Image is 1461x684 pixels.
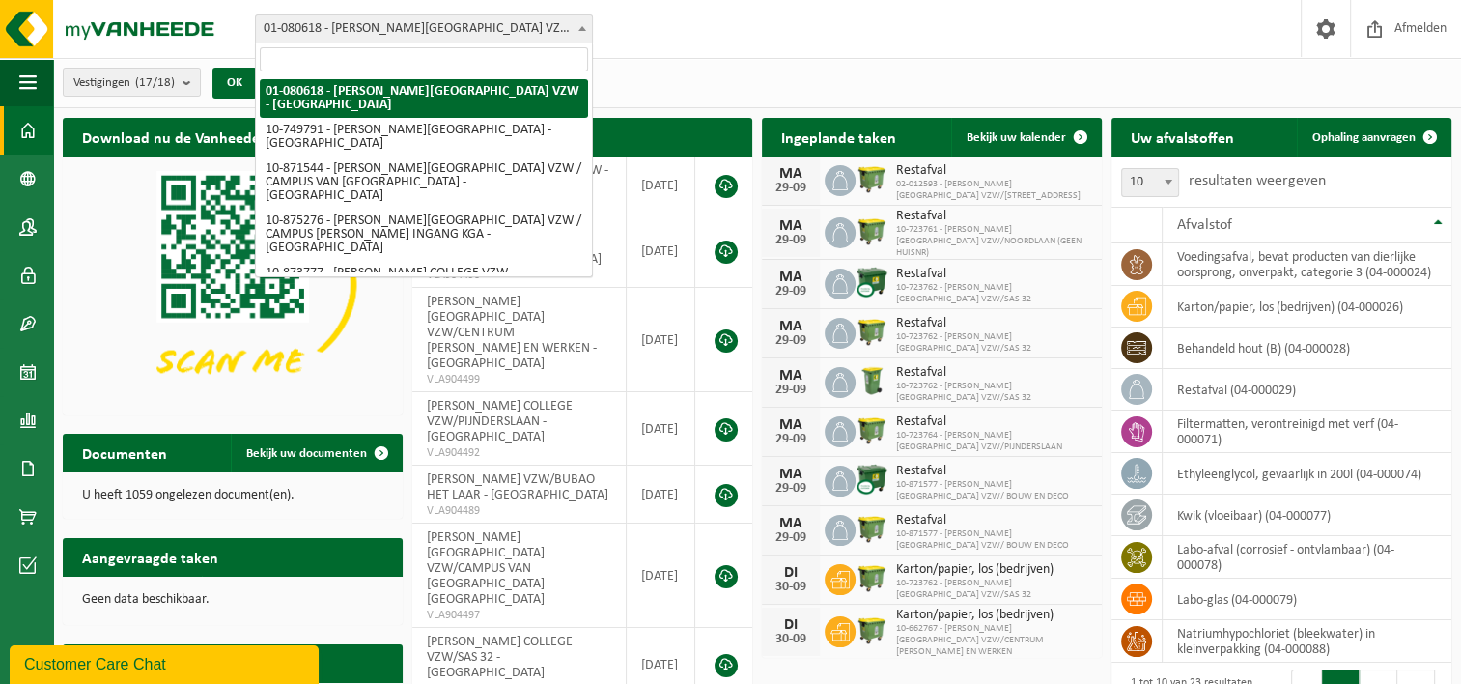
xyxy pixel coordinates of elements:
h2: Aangevraagde taken [63,538,238,576]
div: DI [772,565,810,581]
li: 10-749791 - [PERSON_NAME][GEOGRAPHIC_DATA] - [GEOGRAPHIC_DATA] [260,118,588,157]
div: 30-09 [772,633,810,646]
span: Karton/papier, los (bedrijven) [896,562,1092,578]
span: VLA904497 [427,608,611,623]
div: 29-09 [772,285,810,299]
img: WB-1100-HPE-GN-50 [856,214,888,247]
img: WB-1100-CU [856,463,888,496]
span: 01-080618 - OSCAR ROMERO COLLEGE VZW - DENDERMONDE [255,14,593,43]
p: Geen data beschikbaar. [82,593,383,607]
div: 29-09 [772,384,810,397]
span: Bekijk uw kalender [967,131,1066,144]
span: 10-723762 - [PERSON_NAME][GEOGRAPHIC_DATA] VZW/SAS 32 [896,578,1092,601]
td: [DATE] [627,392,695,466]
h2: Ingeplande taken [762,118,915,156]
div: 29-09 [772,482,810,496]
img: Download de VHEPlus App [63,157,403,412]
div: MA [772,218,810,234]
td: voedingsafval, bevat producten van dierlijke oorsprong, onverpakt, categorie 3 (04-000024) [1163,243,1451,286]
img: WB-1100-HPE-GN-50 [856,561,888,594]
td: [DATE] [627,288,695,392]
h2: Documenten [63,434,186,471]
span: Restafval [896,464,1092,479]
div: MA [772,319,810,334]
h2: Download nu de Vanheede+ app! [63,118,321,156]
div: MA [772,270,810,285]
span: 10-723762 - [PERSON_NAME][GEOGRAPHIC_DATA] VZW/SAS 32 [896,282,1092,305]
div: 29-09 [772,531,810,545]
td: [DATE] [627,466,695,524]
span: Restafval [896,163,1092,179]
div: MA [772,516,810,531]
a: Bekijk uw documenten [231,434,401,472]
span: Ophaling aanvragen [1312,131,1416,144]
img: WB-1100-HPE-GN-50 [856,162,888,195]
td: labo-glas (04-000079) [1163,579,1451,620]
span: Afvalstof [1177,217,1232,233]
a: Bekijk uw kalender [951,118,1100,157]
td: [DATE] [627,524,695,628]
li: 01-080618 - [PERSON_NAME][GEOGRAPHIC_DATA] VZW - [GEOGRAPHIC_DATA] [260,79,588,118]
td: labo-afval (corrosief - ontvlambaar) (04-000078) [1163,536,1451,579]
div: 29-09 [772,433,810,446]
span: 02-012593 - [PERSON_NAME][GEOGRAPHIC_DATA] VZW/[STREET_ADDRESS] [896,179,1092,202]
div: MA [772,467,810,482]
span: Restafval [896,209,1092,224]
span: VLA904492 [427,445,611,461]
span: [PERSON_NAME] COLLEGE VZW/PIJNDERSLAAN - [GEOGRAPHIC_DATA] [427,399,573,444]
span: Bekijk uw documenten [246,447,367,460]
td: natriumhypochloriet (bleekwater) in kleinverpakking (04-000088) [1163,620,1451,663]
span: 10-871577 - [PERSON_NAME][GEOGRAPHIC_DATA] VZW/ BOUW EN DECO [896,479,1092,502]
span: 10-871577 - [PERSON_NAME][GEOGRAPHIC_DATA] VZW/ BOUW EN DECO [896,528,1092,552]
span: Restafval [896,513,1092,528]
span: 10-723764 - [PERSON_NAME][GEOGRAPHIC_DATA] VZW/PIJNDERSLAAN [896,430,1092,453]
img: WB-1100-HPE-GN-50 [856,613,888,646]
span: 01-080618 - OSCAR ROMERO COLLEGE VZW - DENDERMONDE [256,15,592,43]
img: WB-1100-HPE-GN-50 [856,512,888,545]
span: 10-723761 - [PERSON_NAME][GEOGRAPHIC_DATA] VZW/NOORDLAAN (GEEN HUISNR) [896,224,1092,259]
span: [PERSON_NAME][GEOGRAPHIC_DATA] VZW/CENTRUM [PERSON_NAME] EN WERKEN - [GEOGRAPHIC_DATA] [427,295,597,371]
img: WB-1100-HPE-GN-50 [856,315,888,348]
span: 10 [1121,168,1179,197]
span: Restafval [896,267,1092,282]
h2: Uw afvalstoffen [1111,118,1253,156]
div: 30-09 [772,581,810,594]
span: Restafval [896,365,1092,381]
span: [PERSON_NAME] VZW/BUBAO HET LAAR - [GEOGRAPHIC_DATA] [427,472,608,502]
div: MA [772,368,810,384]
span: Restafval [896,316,1092,331]
td: ethyleenglycol, gevaarlijk in 200l (04-000074) [1163,453,1451,495]
span: VLA904499 [427,372,611,387]
p: U heeft 1059 ongelezen document(en). [82,489,383,502]
div: 29-09 [772,334,810,348]
li: 10-871544 - [PERSON_NAME][GEOGRAPHIC_DATA] VZW / CAMPUS VAN [GEOGRAPHIC_DATA] - [GEOGRAPHIC_DATA] [260,157,588,209]
div: MA [772,417,810,433]
span: Restafval [896,414,1092,430]
span: [PERSON_NAME] COLLEGE VZW/SAS 32 - [GEOGRAPHIC_DATA] [427,635,573,680]
span: 10-723762 - [PERSON_NAME][GEOGRAPHIC_DATA] VZW/SAS 32 [896,331,1092,355]
span: 10 [1122,169,1178,196]
span: 10-723762 - [PERSON_NAME][GEOGRAPHIC_DATA] VZW/SAS 32 [896,381,1092,404]
img: WB-0240-HPE-GN-50 [856,364,888,397]
td: karton/papier, los (bedrijven) (04-000026) [1163,286,1451,328]
li: 10-873777 - [PERSON_NAME] COLLEGE VZW /GULDENHOOFSTRAAT - [GEOGRAPHIC_DATA] [260,261,588,299]
span: [PERSON_NAME][GEOGRAPHIC_DATA] VZW/CAMPUS VAN [GEOGRAPHIC_DATA] - [GEOGRAPHIC_DATA] [427,530,551,607]
div: 29-09 [772,234,810,247]
li: 10-875276 - [PERSON_NAME][GEOGRAPHIC_DATA] VZW / CAMPUS [PERSON_NAME] INGANG KGA - [GEOGRAPHIC_DATA] [260,209,588,261]
img: WB-1100-CU [856,266,888,299]
span: VLA904489 [427,503,611,519]
a: Ophaling aanvragen [1297,118,1449,157]
button: OK [212,68,257,99]
div: DI [772,617,810,633]
td: [DATE] [627,157,695,214]
td: filtermatten, verontreinigd met verf (04-000071) [1163,411,1451,453]
td: [DATE] [627,214,695,288]
count: (17/18) [135,76,175,89]
span: Vestigingen [73,69,175,98]
span: Karton/papier, los (bedrijven) [896,608,1092,623]
label: resultaten weergeven [1189,173,1326,188]
span: 10-662767 - [PERSON_NAME][GEOGRAPHIC_DATA] VZW/CENTRUM [PERSON_NAME] EN WERKEN [896,623,1092,658]
td: behandeld hout (B) (04-000028) [1163,328,1451,369]
td: restafval (04-000029) [1163,369,1451,411]
button: Vestigingen(17/18) [63,68,201,97]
